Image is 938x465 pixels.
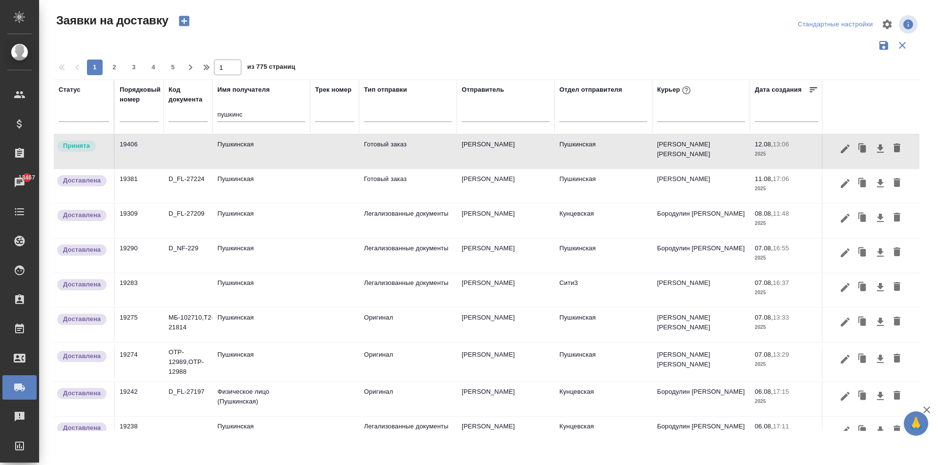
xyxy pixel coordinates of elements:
[359,135,457,169] td: Готовый заказ
[652,135,750,169] td: [PERSON_NAME] [PERSON_NAME]
[755,314,773,321] p: 07.08,
[146,62,161,72] span: 4
[755,388,773,395] p: 06.08,
[457,345,554,379] td: [PERSON_NAME]
[853,174,872,193] button: Клонировать
[164,308,213,342] td: МБ-102710,Т2-21814
[853,313,872,331] button: Клонировать
[853,140,872,158] button: Клонировать
[63,210,101,220] p: Доставлена
[773,279,789,286] p: 16:37
[889,140,905,158] button: Удалить
[652,382,750,416] td: Бородулин [PERSON_NAME]
[457,204,554,238] td: [PERSON_NAME]
[872,387,889,405] button: Скачать
[63,245,101,255] p: Доставлена
[837,140,853,158] button: Редактировать
[837,174,853,193] button: Редактировать
[554,204,652,238] td: Кунцевская
[107,62,122,72] span: 2
[554,382,652,416] td: Кунцевская
[172,13,196,29] button: Создать
[904,411,928,436] button: 🙏
[657,84,693,97] div: Курьер
[213,308,310,342] td: Пушкинская
[889,278,905,297] button: Удалить
[359,382,457,416] td: Оригинал
[63,280,101,289] p: Доставлена
[773,351,789,358] p: 13:29
[462,85,504,95] div: Отправитель
[107,60,122,75] button: 2
[115,382,164,416] td: 19242
[59,85,81,95] div: Статус
[773,175,789,182] p: 17:06
[837,387,853,405] button: Редактировать
[213,273,310,307] td: Пушкинская
[359,308,457,342] td: Оригинал
[164,343,213,382] td: OTP-12989,OTP-12988
[872,422,889,440] button: Скачать
[146,60,161,75] button: 4
[63,388,101,398] p: Доставлена
[56,387,109,400] div: Документы доставлены, фактическая дата доставки проставиться автоматически
[872,174,889,193] button: Скачать
[889,243,905,262] button: Удалить
[872,350,889,368] button: Скачать
[893,36,912,55] button: Сбросить фильтры
[13,173,41,182] span: 13467
[889,422,905,440] button: Удалить
[755,184,818,194] p: 2025
[908,413,924,434] span: 🙏
[899,15,919,34] span: Посмотреть информацию
[755,360,818,369] p: 2025
[755,279,773,286] p: 07.08,
[359,417,457,451] td: Легализованные документы
[853,350,872,368] button: Клонировать
[126,60,142,75] button: 3
[853,387,872,405] button: Клонировать
[56,278,109,291] div: Документы доставлены, фактическая дата доставки проставиться автоматически
[755,219,818,228] p: 2025
[889,350,905,368] button: Удалить
[213,204,310,238] td: Пушкинская
[56,243,109,257] div: Документы доставлены, фактическая дата доставки проставиться автоматически
[652,345,750,379] td: [PERSON_NAME] [PERSON_NAME]
[554,308,652,342] td: Пушкинская
[872,243,889,262] button: Скачать
[217,85,270,95] div: Имя получателя
[213,345,310,379] td: Пушкинская
[755,244,773,252] p: 07.08,
[165,62,181,72] span: 5
[889,209,905,227] button: Удалить
[755,423,773,430] p: 06.08,
[115,135,164,169] td: 19406
[2,170,37,195] a: 13467
[755,141,773,148] p: 12.08,
[164,239,213,273] td: D_NF-229
[247,61,295,75] span: из 775 страниц
[115,308,164,342] td: 19275
[56,422,109,435] div: Документы доставлены, фактическая дата доставки проставиться автоматически
[652,169,750,203] td: [PERSON_NAME]
[853,209,872,227] button: Клонировать
[755,253,818,263] p: 2025
[755,149,818,159] p: 2025
[56,174,109,187] div: Документы доставлены, фактическая дата доставки проставиться автоматически
[755,323,818,332] p: 2025
[115,169,164,203] td: 19381
[652,417,750,451] td: Бородулин [PERSON_NAME]
[213,417,310,451] td: Пушкинская
[652,204,750,238] td: Бородулин [PERSON_NAME]
[164,382,213,416] td: D_FL-27197
[773,141,789,148] p: 13:06
[554,169,652,203] td: Пушкинская
[773,314,789,321] p: 13:33
[872,209,889,227] button: Скачать
[169,85,208,104] div: Код документа
[872,278,889,297] button: Скачать
[889,174,905,193] button: Удалить
[213,169,310,203] td: Пушкинская
[63,141,90,151] p: Принята
[837,313,853,331] button: Редактировать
